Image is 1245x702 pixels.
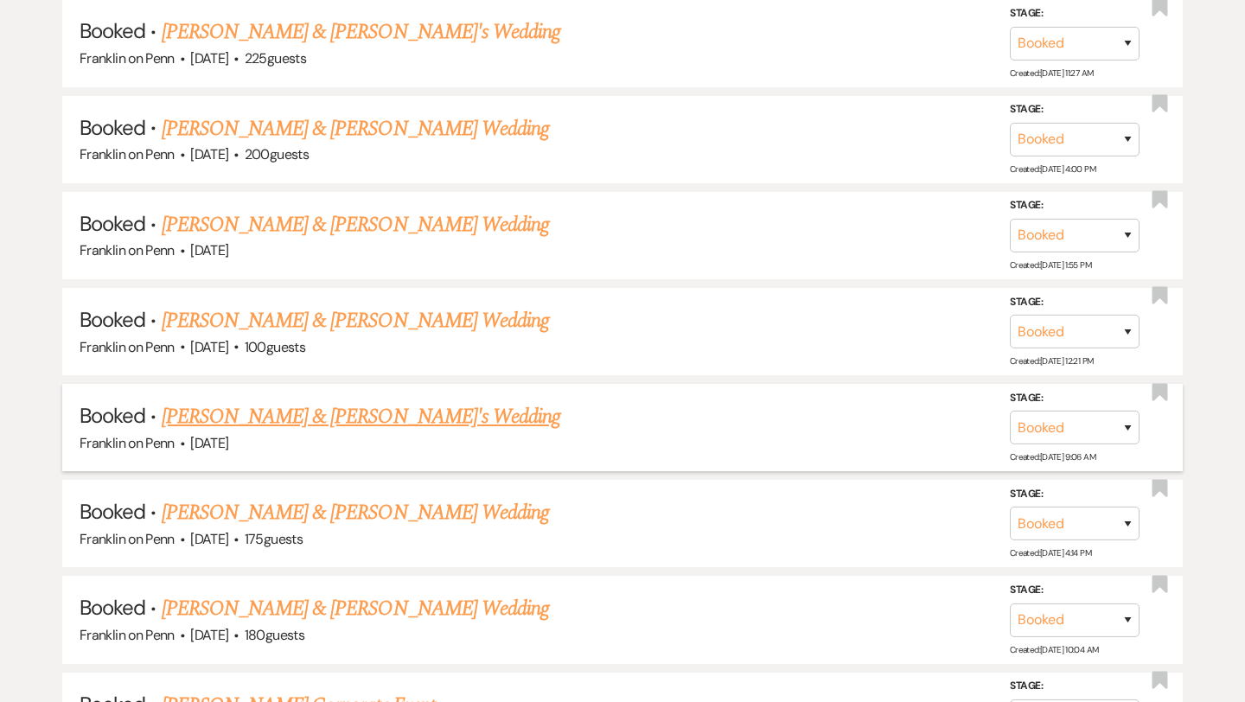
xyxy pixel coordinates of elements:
span: [DATE] [190,49,228,67]
span: 180 guests [245,626,304,644]
a: [PERSON_NAME] & [PERSON_NAME]'s Wedding [162,16,561,48]
a: [PERSON_NAME] & [PERSON_NAME] Wedding [162,497,549,528]
a: [PERSON_NAME] & [PERSON_NAME] Wedding [162,209,549,240]
span: Created: [DATE] 11:27 AM [1010,67,1093,78]
span: 225 guests [245,49,306,67]
span: 100 guests [245,338,305,356]
span: Created: [DATE] 4:14 PM [1010,547,1091,558]
span: Booked [80,498,145,525]
span: 200 guests [245,145,309,163]
label: Stage: [1010,4,1140,23]
span: [DATE] [190,530,228,548]
label: Stage: [1010,485,1140,504]
span: Booked [80,114,145,141]
a: [PERSON_NAME] & [PERSON_NAME] Wedding [162,593,549,624]
span: Created: [DATE] 12:21 PM [1010,355,1093,367]
span: Franklin on Penn [80,241,175,259]
a: [PERSON_NAME] & [PERSON_NAME]'s Wedding [162,401,561,432]
span: Created: [DATE] 1:55 PM [1010,259,1091,271]
span: Created: [DATE] 9:06 AM [1010,451,1095,463]
span: Franklin on Penn [80,626,175,644]
label: Stage: [1010,292,1140,311]
span: 175 guests [245,530,303,548]
span: Franklin on Penn [80,49,175,67]
label: Stage: [1010,389,1140,408]
label: Stage: [1010,581,1140,600]
span: Created: [DATE] 4:00 PM [1010,163,1095,175]
span: Franklin on Penn [80,145,175,163]
span: Booked [80,402,145,429]
span: Booked [80,17,145,44]
label: Stage: [1010,100,1140,119]
label: Stage: [1010,196,1140,215]
label: Stage: [1010,677,1140,696]
span: [DATE] [190,338,228,356]
span: Franklin on Penn [80,434,175,452]
span: [DATE] [190,434,228,452]
span: Franklin on Penn [80,338,175,356]
span: Franklin on Penn [80,530,175,548]
span: [DATE] [190,145,228,163]
span: Created: [DATE] 10:04 AM [1010,644,1098,655]
span: [DATE] [190,241,228,259]
span: Booked [80,306,145,333]
a: [PERSON_NAME] & [PERSON_NAME] Wedding [162,305,549,336]
span: Booked [80,210,145,237]
a: [PERSON_NAME] & [PERSON_NAME] Wedding [162,113,549,144]
span: [DATE] [190,626,228,644]
span: Booked [80,594,145,621]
